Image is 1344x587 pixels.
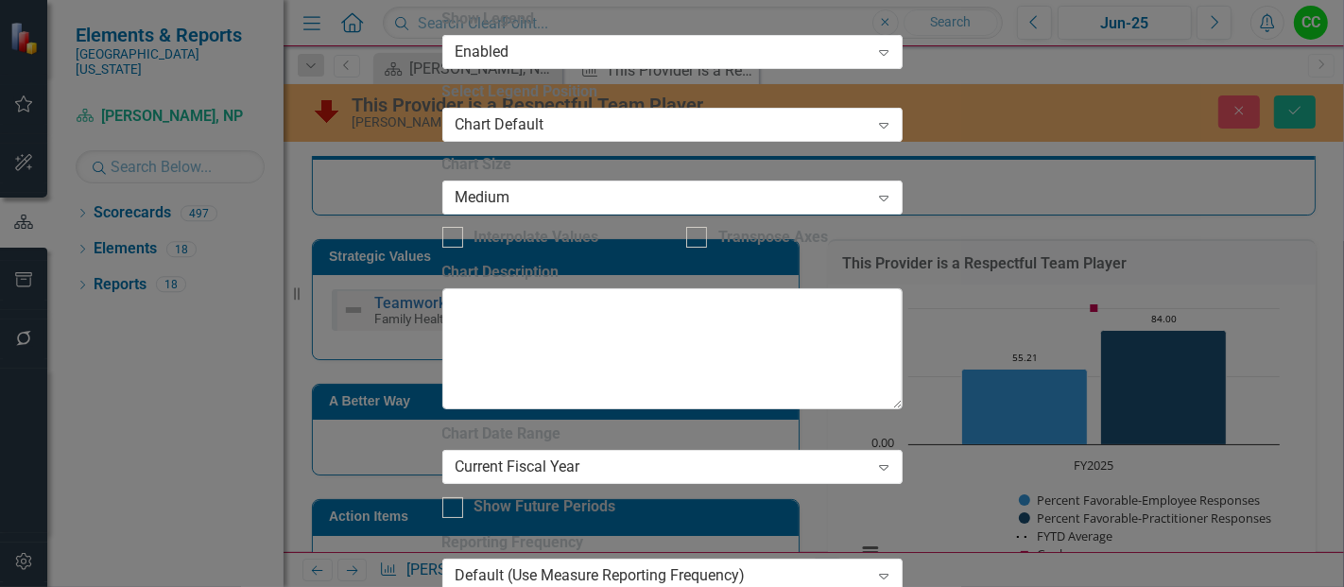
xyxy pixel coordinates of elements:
[442,532,903,554] label: Reporting Frequency
[456,565,870,587] div: Default (Use Measure Reporting Frequency)
[474,227,599,249] div: Interpolate Values
[442,154,903,176] label: Chart Size
[442,262,903,284] label: Chart Description
[456,457,870,478] div: Current Fiscal Year
[474,496,616,518] div: Show Future Periods
[456,42,870,63] div: Enabled
[718,227,828,249] div: Transpose Axes
[456,113,870,135] div: Chart Default
[442,81,903,103] label: Select Legend Position
[442,423,903,445] label: Chart Date Range
[456,186,870,208] div: Medium
[442,9,903,30] label: Show Legend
